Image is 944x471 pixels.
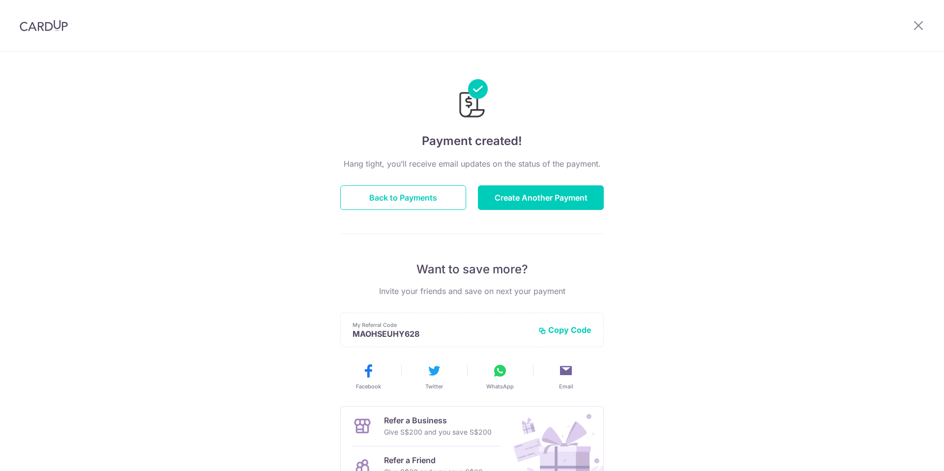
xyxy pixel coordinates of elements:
p: Give S$200 and you save S$200 [384,426,492,438]
span: Twitter [425,383,443,390]
img: Payments [456,79,488,120]
span: Facebook [356,383,381,390]
p: Want to save more? [340,262,604,277]
button: Copy Code [538,325,591,335]
span: Email [559,383,573,390]
p: Hang tight, you’ll receive email updates on the status of the payment. [340,158,604,170]
button: Back to Payments [340,185,466,210]
p: My Referral Code [353,321,531,329]
p: Refer a Business [384,414,492,426]
img: CardUp [20,20,68,31]
h4: Payment created! [340,132,604,150]
button: WhatsApp [471,363,529,390]
p: Refer a Friend [384,454,483,466]
button: Email [537,363,595,390]
button: Facebook [339,363,397,390]
p: Invite your friends and save on next your payment [340,285,604,297]
button: Create Another Payment [478,185,604,210]
span: WhatsApp [486,383,514,390]
p: MAOHSEUHY628 [353,329,531,339]
button: Twitter [405,363,463,390]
